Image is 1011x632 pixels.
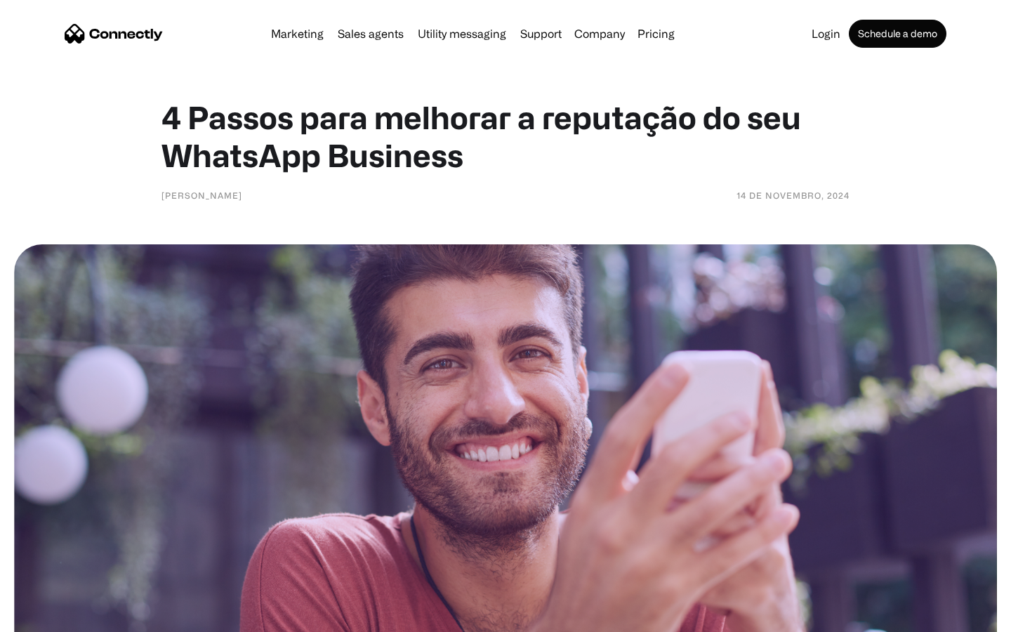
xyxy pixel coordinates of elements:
[574,24,625,44] div: Company
[736,188,850,202] div: 14 de novembro, 2024
[161,188,242,202] div: [PERSON_NAME]
[161,98,850,174] h1: 4 Passos para melhorar a reputação do seu WhatsApp Business
[265,28,329,39] a: Marketing
[412,28,512,39] a: Utility messaging
[806,28,846,39] a: Login
[14,607,84,627] aside: Language selected: English
[515,28,567,39] a: Support
[28,607,84,627] ul: Language list
[332,28,409,39] a: Sales agents
[632,28,680,39] a: Pricing
[849,20,946,48] a: Schedule a demo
